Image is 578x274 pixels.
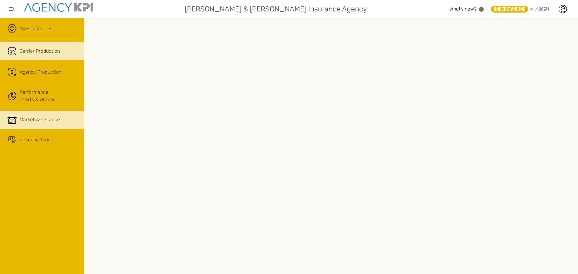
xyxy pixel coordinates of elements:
[20,116,60,123] span: Market Assistance
[20,25,42,32] a: AKPI Tools
[20,69,61,76] span: Agency Production
[20,48,60,55] span: Carrier Production
[20,136,52,143] span: Revenue Tuner
[449,6,477,12] span: What’s new?
[24,3,93,12] img: agencykpi-logo-550x69-2d9e3fa8.png
[185,4,367,14] span: [PERSON_NAME] & [PERSON_NAME] Insurance Agency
